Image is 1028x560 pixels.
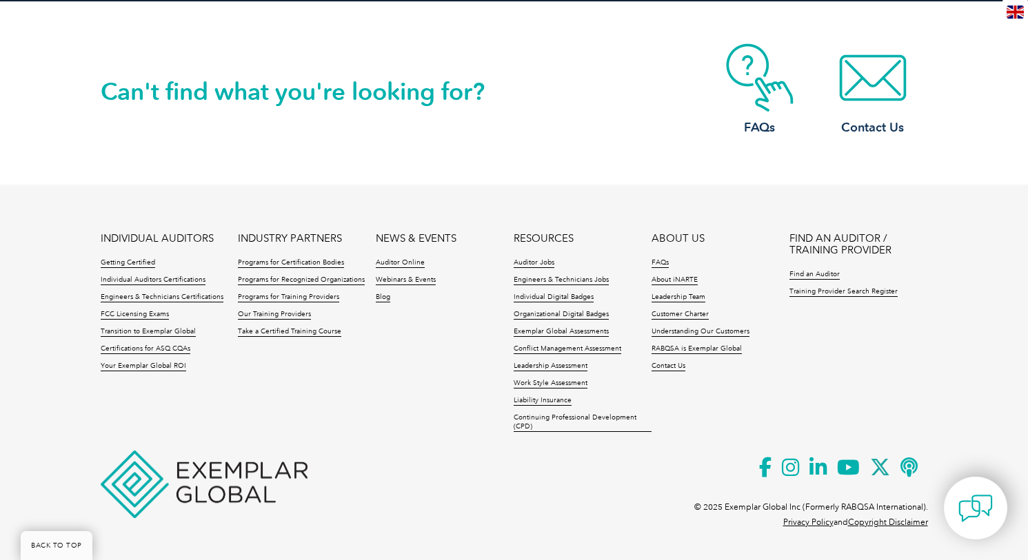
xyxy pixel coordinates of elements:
a: Customer Charter [652,310,709,320]
a: Individual Digital Badges [514,293,594,302]
img: contact-chat.png [958,491,993,526]
a: Conflict Management Assessment [514,344,621,354]
a: Engineers & Technicians Certifications [101,293,223,302]
a: Auditor Jobs [514,258,554,268]
a: ABOUT US [652,233,705,245]
a: About iNARTE [652,276,698,285]
a: Engineers & Technicians Jobs [514,276,609,285]
a: Contact Us [652,362,685,371]
a: BACK TO TOP [21,531,92,560]
a: Continuing Professional Development (CPD) [514,413,652,432]
a: INDIVIDUAL AUDITORS [101,233,214,245]
a: Programs for Certification Bodies [238,258,344,268]
a: Leadership Assessment [514,362,587,371]
img: contact-email.webp [818,43,928,112]
img: contact-faq.webp [705,43,815,112]
a: Blog [376,293,390,302]
a: Training Provider Search Register [789,287,898,297]
a: FAQs [652,258,669,268]
a: Individual Auditors Certifications [101,276,205,285]
a: NEWS & EVENTS [376,233,456,245]
a: Webinars & Events [376,276,436,285]
a: Our Training Providers [238,310,311,320]
p: and [783,515,928,530]
a: Understanding Our Customers [652,327,749,337]
h3: Contact Us [818,119,928,136]
a: Your Exemplar Global ROI [101,362,186,371]
a: Exemplar Global Assessments [514,327,609,337]
img: Exemplar Global [101,450,308,518]
h2: Can't find what you're looking for? [101,81,514,103]
a: Contact Us [818,43,928,136]
a: FAQs [705,43,815,136]
a: INDUSTRY PARTNERS [238,233,342,245]
a: Find an Auditor [789,270,840,280]
a: Copyright Disclaimer [848,517,928,527]
a: Work Style Assessment [514,379,587,388]
a: RABQSA is Exemplar Global [652,344,742,354]
a: Organizational Digital Badges [514,310,609,320]
a: Programs for Recognized Organizations [238,276,365,285]
img: en [1007,6,1024,19]
h3: FAQs [705,119,815,136]
p: © 2025 Exemplar Global Inc (Formerly RABQSA International). [694,499,928,515]
a: FIND AN AUDITOR / TRAINING PROVIDER [789,233,927,256]
a: Leadership Team [652,293,705,302]
a: RESOURCES [514,233,574,245]
a: Liability Insurance [514,396,572,406]
a: FCC Licensing Exams [101,310,169,320]
a: Privacy Policy [783,517,834,527]
a: Getting Certified [101,258,155,268]
a: Certifications for ASQ CQAs [101,344,190,354]
a: Transition to Exemplar Global [101,327,196,337]
a: Programs for Training Providers [238,293,339,302]
a: Take a Certified Training Course [238,327,341,337]
a: Auditor Online [376,258,425,268]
